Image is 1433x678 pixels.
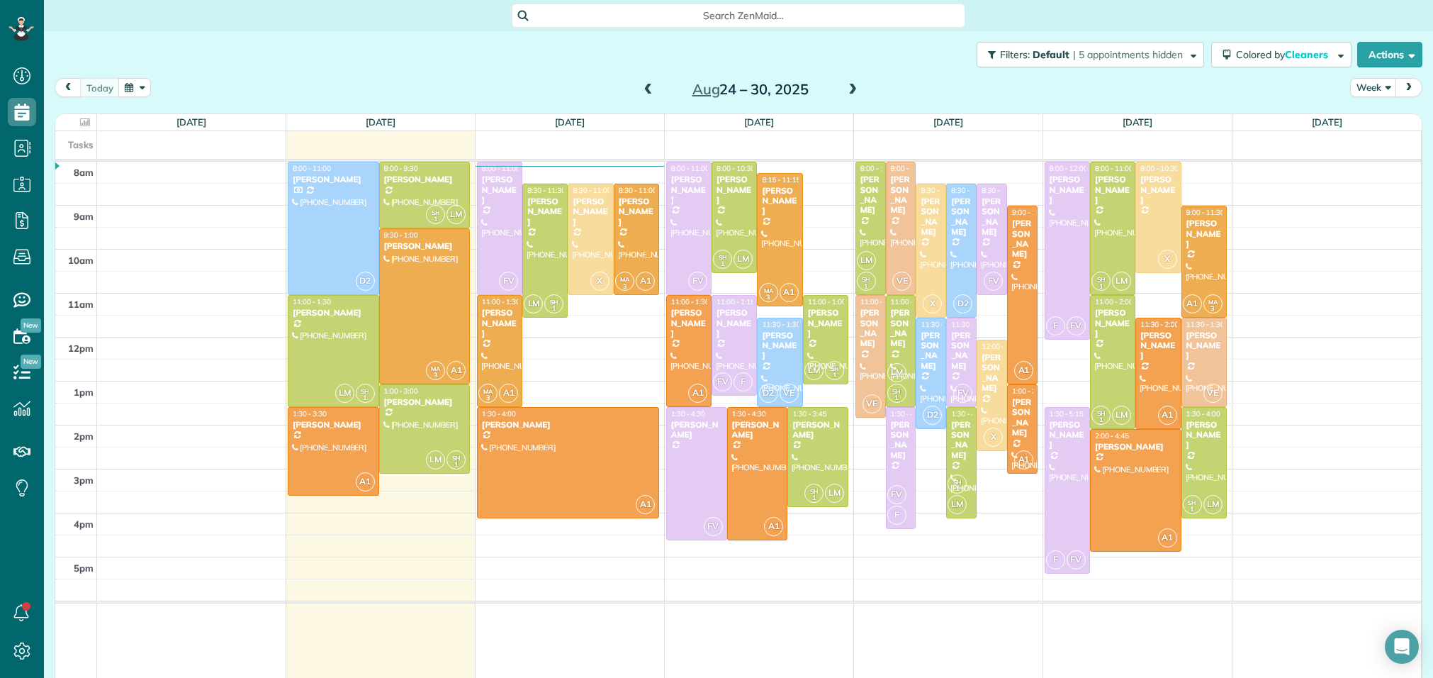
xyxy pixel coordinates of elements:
span: 11:00 - 1:45 [860,297,899,306]
small: 1 [1184,503,1201,516]
small: 1 [948,482,966,496]
span: 8:30 - 11:30 [921,186,959,195]
span: 5pm [74,562,94,574]
span: VE [780,384,799,403]
small: 3 [616,280,634,294]
span: SH [1097,275,1106,283]
span: SH [719,253,727,261]
a: Filters: Default | 5 appointments hidden [970,42,1204,67]
span: 9:00 - 11:30 [1186,208,1225,217]
div: [PERSON_NAME] [1049,174,1086,205]
span: X [1158,250,1177,269]
div: [PERSON_NAME] [890,420,912,461]
span: FV [704,517,723,536]
span: Cleaners [1285,48,1330,61]
span: SH [810,487,819,495]
span: SH [1097,409,1106,417]
a: [DATE] [744,116,775,128]
span: A1 [356,472,375,491]
span: 8:00 - 9:30 [384,164,418,173]
small: 3 [479,391,497,405]
div: [PERSON_NAME] [670,420,723,440]
span: D2 [923,406,942,425]
div: [PERSON_NAME] [890,308,912,349]
span: 8:30 - 11:30 [527,186,566,195]
span: F [1046,550,1065,569]
span: 8:00 - 10:30 [1140,164,1179,173]
div: [PERSON_NAME] [292,174,375,184]
span: LM [524,294,543,313]
small: 1 [1092,413,1110,427]
small: 3 [1204,302,1222,316]
span: 1:30 - 5:15 [1050,409,1084,418]
span: LM [335,384,354,403]
span: MA [764,287,773,294]
span: MA [1208,298,1218,306]
div: Open Intercom Messenger [1385,630,1419,664]
span: 11:00 - 1:15 [716,297,755,306]
span: 8am [74,167,94,178]
span: FV [1067,316,1086,335]
span: 11:30 - 2:00 [921,320,959,329]
div: [PERSON_NAME] [920,330,942,372]
div: [PERSON_NAME] [1186,218,1223,249]
span: 11:00 - 1:30 [891,297,929,306]
span: 8:00 - 11:00 [1095,164,1133,173]
span: A1 [688,384,707,403]
span: SH [862,275,870,283]
a: [DATE] [176,116,207,128]
small: 1 [714,257,731,271]
div: [PERSON_NAME] [1186,330,1223,361]
span: FV [1067,550,1086,569]
div: [PERSON_NAME] [572,196,609,227]
span: A1 [499,384,518,403]
span: 2pm [74,430,94,442]
span: 10am [68,255,94,266]
div: [PERSON_NAME] [981,196,1003,238]
small: 1 [888,391,906,405]
div: [PERSON_NAME] [950,420,972,461]
span: A1 [1183,294,1202,313]
div: [PERSON_NAME] [1094,174,1131,205]
span: 1:00 - 3:00 [1012,387,1046,396]
span: LM [446,205,466,224]
span: SH [1188,499,1196,506]
span: 11:00 - 2:00 [1095,297,1133,306]
div: [PERSON_NAME] [716,174,753,205]
span: SH [452,454,461,462]
span: F [734,372,753,391]
span: 11:00 - 1:30 [293,297,331,306]
h2: 24 – 30, 2025 [662,82,839,97]
small: 1 [545,302,563,316]
span: New [21,355,41,369]
span: 12pm [68,343,94,354]
span: VE [1203,384,1223,403]
span: SH [361,387,369,395]
small: 1 [356,391,374,405]
button: Week [1350,78,1397,97]
span: FV [713,372,732,391]
div: [PERSON_NAME] [383,397,466,407]
span: 3pm [74,474,94,486]
span: LM [1203,495,1223,514]
span: 8:00 - 11:00 [860,164,899,173]
span: F [887,506,906,525]
span: VE [862,394,882,413]
div: [PERSON_NAME] [1094,308,1131,338]
span: | 5 appointments hidden [1073,48,1183,61]
small: 1 [805,491,823,505]
span: F [1046,316,1065,335]
span: A1 [446,361,466,380]
div: [PERSON_NAME] [670,174,707,205]
span: A1 [1014,361,1033,380]
span: A1 [780,283,799,302]
a: [DATE] [933,116,964,128]
div: [PERSON_NAME] [731,420,784,440]
div: [PERSON_NAME] [950,196,972,238]
span: FV [887,485,906,504]
a: [DATE] [1312,116,1342,128]
span: FV [499,272,518,291]
span: A1 [636,272,655,291]
span: A1 [764,517,783,536]
span: Default [1033,48,1070,61]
